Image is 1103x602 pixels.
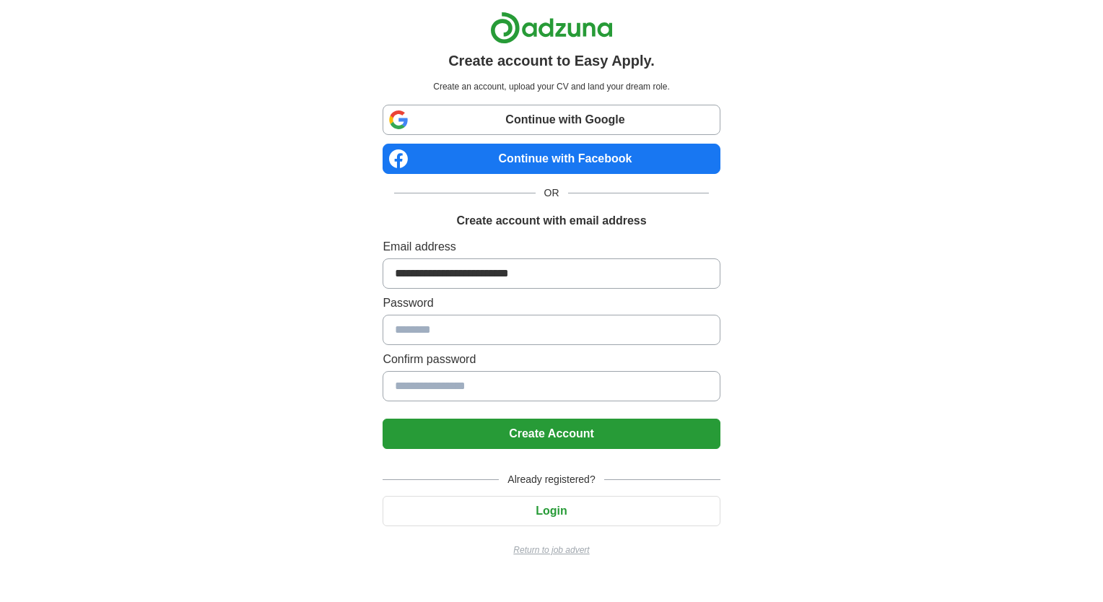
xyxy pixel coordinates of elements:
[499,472,603,487] span: Already registered?
[383,295,720,312] label: Password
[383,351,720,368] label: Confirm password
[383,544,720,557] a: Return to job advert
[383,419,720,449] button: Create Account
[383,238,720,256] label: Email address
[536,186,568,201] span: OR
[383,105,720,135] a: Continue with Google
[383,144,720,174] a: Continue with Facebook
[383,505,720,517] a: Login
[383,496,720,526] button: Login
[448,50,655,71] h1: Create account to Easy Apply.
[490,12,613,44] img: Adzuna logo
[385,80,717,93] p: Create an account, upload your CV and land your dream role.
[456,212,646,230] h1: Create account with email address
